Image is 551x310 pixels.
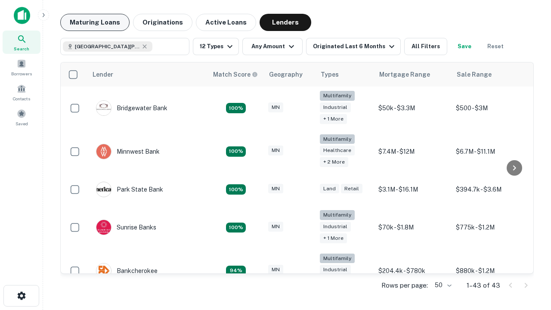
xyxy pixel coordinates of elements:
[374,249,452,293] td: $204.4k - $780k
[320,134,355,144] div: Multifamily
[196,14,256,31] button: Active Loans
[457,69,492,80] div: Sale Range
[15,120,28,127] span: Saved
[379,69,430,80] div: Mortgage Range
[226,184,246,195] div: Matching Properties: 10, hasApolloMatch: undefined
[482,38,509,55] button: Reset
[3,56,40,79] a: Borrowers
[226,146,246,157] div: Matching Properties: 7, hasApolloMatch: undefined
[96,182,163,197] div: Park State Bank
[3,81,40,104] a: Contacts
[320,102,351,112] div: Industrial
[13,95,30,102] span: Contacts
[313,41,397,52] div: Originated Last 6 Months
[320,91,355,101] div: Multifamily
[14,45,29,52] span: Search
[268,102,283,112] div: MN
[316,62,374,87] th: Types
[269,69,303,80] div: Geography
[306,38,401,55] button: Originated Last 6 Months
[320,184,339,194] div: Land
[321,69,339,80] div: Types
[226,223,246,233] div: Matching Properties: 11, hasApolloMatch: undefined
[213,70,256,79] h6: Match Score
[374,87,452,130] td: $50k - $3.3M
[452,206,529,249] td: $775k - $1.2M
[452,173,529,206] td: $394.7k - $3.6M
[213,70,258,79] div: Capitalize uses an advanced AI algorithm to match your search with the best lender. The match sco...
[320,157,348,167] div: + 2 more
[96,182,111,197] img: picture
[193,38,239,55] button: 12 Types
[87,62,208,87] th: Lender
[452,130,529,174] td: $6.7M - $11.1M
[96,144,111,159] img: picture
[14,7,30,24] img: capitalize-icon.png
[374,62,452,87] th: Mortgage Range
[3,31,40,54] a: Search
[60,14,130,31] button: Maturing Loans
[96,263,158,279] div: Bankcherokee
[452,87,529,130] td: $500 - $3M
[260,14,311,31] button: Lenders
[508,241,551,282] iframe: Chat Widget
[3,105,40,129] a: Saved
[11,70,32,77] span: Borrowers
[320,254,355,263] div: Multifamily
[208,62,264,87] th: Capitalize uses an advanced AI algorithm to match your search with the best lender. The match sco...
[93,69,113,80] div: Lender
[431,279,453,291] div: 50
[341,184,362,194] div: Retail
[96,100,167,116] div: Bridgewater Bank
[451,38,478,55] button: Save your search to get updates of matches that match your search criteria.
[226,266,246,276] div: Matching Properties: 7, hasApolloMatch: undefined
[374,130,452,174] td: $7.4M - $12M
[374,173,452,206] td: $3.1M - $16.1M
[452,62,529,87] th: Sale Range
[96,220,156,235] div: Sunrise Banks
[242,38,303,55] button: Any Amount
[133,14,192,31] button: Originations
[75,43,139,50] span: [GEOGRAPHIC_DATA][PERSON_NAME], [GEOGRAPHIC_DATA], [GEOGRAPHIC_DATA]
[467,280,500,291] p: 1–43 of 43
[374,206,452,249] td: $70k - $1.8M
[96,101,111,115] img: picture
[264,62,316,87] th: Geography
[96,263,111,278] img: picture
[96,220,111,235] img: picture
[226,103,246,113] div: Matching Properties: 16, hasApolloMatch: undefined
[320,114,347,124] div: + 1 more
[268,222,283,232] div: MN
[320,222,351,232] div: Industrial
[404,38,447,55] button: All Filters
[381,280,428,291] p: Rows per page:
[320,265,351,275] div: Industrial
[268,265,283,275] div: MN
[268,146,283,155] div: MN
[96,144,160,159] div: Minnwest Bank
[320,233,347,243] div: + 1 more
[320,146,355,155] div: Healthcare
[320,210,355,220] div: Multifamily
[268,184,283,194] div: MN
[452,249,529,293] td: $880k - $1.2M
